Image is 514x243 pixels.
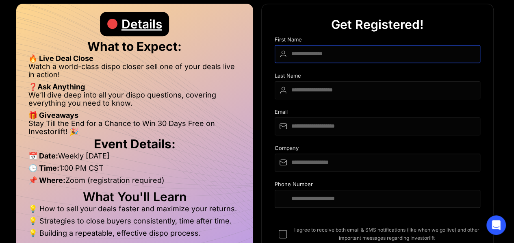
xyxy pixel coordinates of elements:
strong: 🔥 Live Deal Close [28,54,93,63]
li: Stay Till the End for a Chance to Win 30 Days Free on Investorlift! 🎉 [28,119,241,136]
strong: 📌 Where: [28,176,65,184]
li: We’ll dive deep into all your dispo questions, covering everything you need to know. [28,91,241,111]
li: Weekly [DATE] [28,152,241,164]
li: Watch a world-class dispo closer sell one of your deals live in action! [28,63,241,83]
strong: 📅 Date: [28,152,58,160]
li: 💡 Building a repeatable, effective dispo process. [28,229,241,237]
div: Open Intercom Messenger [486,215,506,235]
li: 💡 Strategies to close buyers consistently, time after time. [28,217,241,229]
div: Company [275,145,481,154]
div: Email [275,109,481,117]
div: Get Registered! [331,12,423,37]
li: Zoom (registration required) [28,176,241,189]
span: I agree to receive both email & SMS notifications (like when we go live) and other important mess... [293,226,481,242]
strong: What to Expect: [87,39,182,54]
div: Last Name [275,73,481,81]
strong: Event Details: [94,137,176,151]
h2: What You'll Learn [28,193,241,201]
li: 1:00 PM CST [28,164,241,176]
div: First Name [275,37,481,45]
div: Details [121,12,162,36]
strong: 🕒 Time: [28,164,59,172]
strong: ❓Ask Anything [28,82,85,91]
li: 💡 How to sell your deals faster and maximize your returns. [28,205,241,217]
strong: 🎁 Giveaways [28,111,78,119]
div: Phone Number [275,181,481,190]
